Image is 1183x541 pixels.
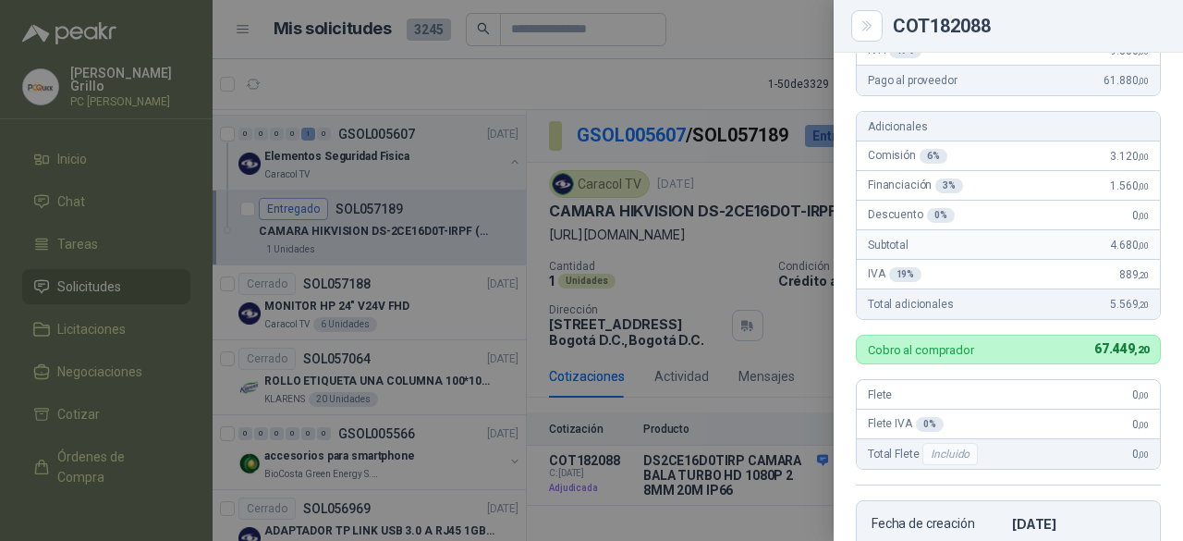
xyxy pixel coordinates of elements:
span: Pago al proveedor [868,74,957,87]
span: ,20 [1138,270,1149,280]
span: Comisión [868,149,947,164]
span: 889 [1119,268,1149,281]
span: Financiación [868,178,963,193]
span: ,00 [1138,420,1149,430]
span: ,00 [1138,240,1149,251]
span: Flete [868,388,892,401]
span: 1.560 [1110,179,1149,192]
div: COT182088 [893,17,1161,35]
span: 0 [1132,418,1149,431]
span: Flete IVA [868,417,944,432]
p: [DATE] [1012,516,1145,532]
p: Fecha de creación [872,516,1005,532]
span: ,00 [1138,76,1149,86]
span: 3.120 [1110,150,1149,163]
span: ,00 [1138,449,1149,460]
span: Total Flete [868,443,982,465]
div: 19 % [889,267,922,282]
span: ,20 [1134,344,1149,356]
span: 61.880 [1104,74,1149,87]
div: Incluido [922,443,978,465]
span: ,20 [1138,300,1149,310]
span: ,00 [1138,46,1149,56]
span: 0 [1132,448,1149,461]
span: ,00 [1138,181,1149,191]
span: 0 [1132,388,1149,401]
div: 6 % [920,149,947,164]
p: Cobro al comprador [868,344,974,356]
div: 0 % [916,417,944,432]
span: 4.680 [1110,239,1149,252]
span: ,00 [1138,211,1149,221]
span: Descuento [868,208,955,223]
div: 0 % [927,208,955,223]
span: 0 [1132,209,1149,222]
div: Total adicionales [857,289,1160,319]
div: Adicionales [857,112,1160,141]
span: 5.569 [1110,298,1149,311]
span: IVA [868,267,921,282]
span: 67.449 [1094,341,1149,356]
span: ,00 [1138,152,1149,162]
span: Subtotal [868,239,909,252]
button: Close [856,15,878,37]
span: ,00 [1138,390,1149,400]
div: 3 % [935,178,963,193]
